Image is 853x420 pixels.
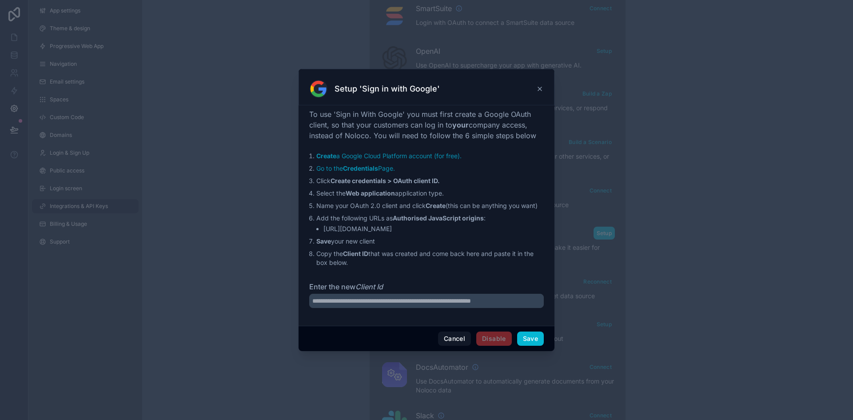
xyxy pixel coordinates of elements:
strong: Client ID [343,250,368,257]
li: [URL][DOMAIN_NAME] [323,224,544,233]
strong: Create [426,202,446,209]
li: your new client [316,237,544,246]
span: Add the following URLs as : [316,214,486,222]
li: Select the application type. [316,189,544,198]
li: Name your OAuth 2.0 client and click (this can be anything you want) [316,201,544,210]
strong: Web application [346,189,395,197]
strong: Credentials [343,164,378,172]
strong: Save [316,237,331,245]
img: Google Sign in [310,80,327,98]
em: Client Id [355,282,383,291]
li: Copy the that was created and come back here and paste it in the box below. [316,249,544,267]
strong: your [452,120,469,129]
a: Go to theCredentialsPage. [316,164,395,172]
p: To use 'Sign in With Google' you must first create a Google OAuth client, so that your customers ... [309,109,544,141]
button: Cancel [438,332,471,346]
li: Click [316,176,544,185]
label: Enter the new [309,281,544,292]
strong: Create credentials > OAuth client ID. [331,177,440,184]
a: Createa Google Cloud Platform account (for free). [316,152,462,160]
strong: Authorised JavaScript origins [393,214,484,222]
button: Save [517,332,544,346]
h3: Setup 'Sign in with Google' [335,84,440,94]
strong: Create [316,152,336,160]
